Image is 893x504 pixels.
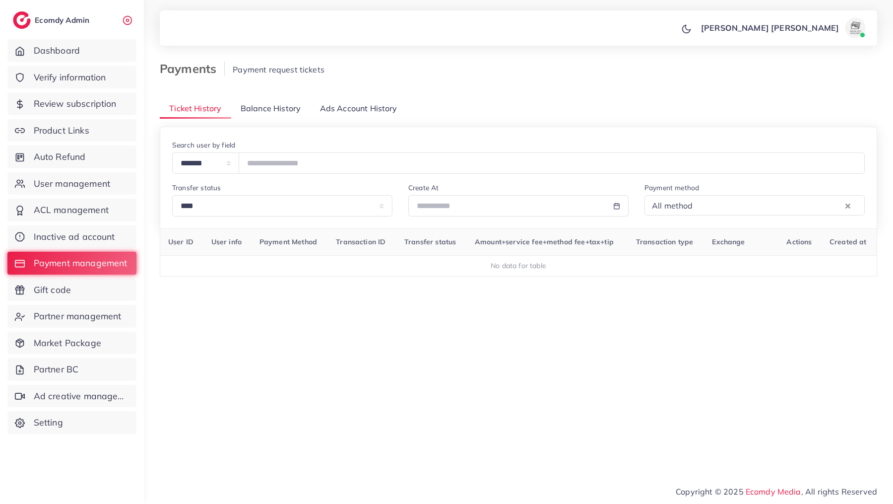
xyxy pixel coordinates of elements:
[160,62,225,76] h3: Payments
[34,390,129,403] span: Ad creative management
[34,44,80,57] span: Dashboard
[168,237,193,246] span: User ID
[13,11,92,29] a: logoEcomdy Admin
[172,140,235,150] label: Search user by field
[34,230,115,243] span: Inactive ad account
[7,172,136,195] a: User management
[34,124,89,137] span: Product Links
[172,183,221,193] label: Transfer status
[644,183,699,193] label: Payment method
[169,103,221,114] span: Ticket History
[7,145,136,168] a: Auto Refund
[34,284,71,296] span: Gift code
[7,119,136,142] a: Product Links
[7,199,136,221] a: ACL management
[786,237,812,246] span: Actions
[7,252,136,275] a: Payment management
[408,183,439,193] label: Create At
[7,411,136,434] a: Setting
[475,237,614,246] span: Amount+service fee+method fee+tax+tip
[241,103,301,114] span: Balance History
[34,363,79,376] span: Partner BC
[211,237,242,246] span: User info
[746,487,801,497] a: Ecomdy Media
[676,486,877,498] span: Copyright © 2025
[34,177,110,190] span: User management
[34,416,63,429] span: Setting
[34,310,122,323] span: Partner management
[7,358,136,381] a: Partner BC
[696,198,843,213] input: Search for option
[13,11,31,29] img: logo
[801,486,877,498] span: , All rights Reserved
[34,150,86,163] span: Auto Refund
[7,39,136,62] a: Dashboard
[35,15,92,25] h2: Ecomdy Admin
[233,65,324,74] span: Payment request tickets
[336,237,385,246] span: Transaction ID
[7,305,136,328] a: Partner management
[845,18,865,38] img: avatar
[34,71,106,84] span: Verify information
[259,237,317,246] span: Payment Method
[7,92,136,115] a: Review subscription
[829,237,867,246] span: Created at
[701,22,839,34] p: [PERSON_NAME] [PERSON_NAME]
[696,18,869,38] a: [PERSON_NAME] [PERSON_NAME]avatar
[7,385,136,408] a: Ad creative management
[34,97,117,110] span: Review subscription
[845,200,850,211] button: Clear Selected
[7,332,136,355] a: Market Package
[650,198,695,213] span: All method
[644,195,865,216] div: Search for option
[7,66,136,89] a: Verify information
[34,337,101,350] span: Market Package
[712,237,745,246] span: Exchange
[320,103,397,114] span: Ads Account History
[404,237,456,246] span: Transfer status
[166,261,872,271] div: No data for table
[34,257,128,270] span: Payment management
[7,225,136,248] a: Inactive ad account
[34,204,109,216] span: ACL management
[636,237,694,246] span: Transaction type
[7,279,136,301] a: Gift code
